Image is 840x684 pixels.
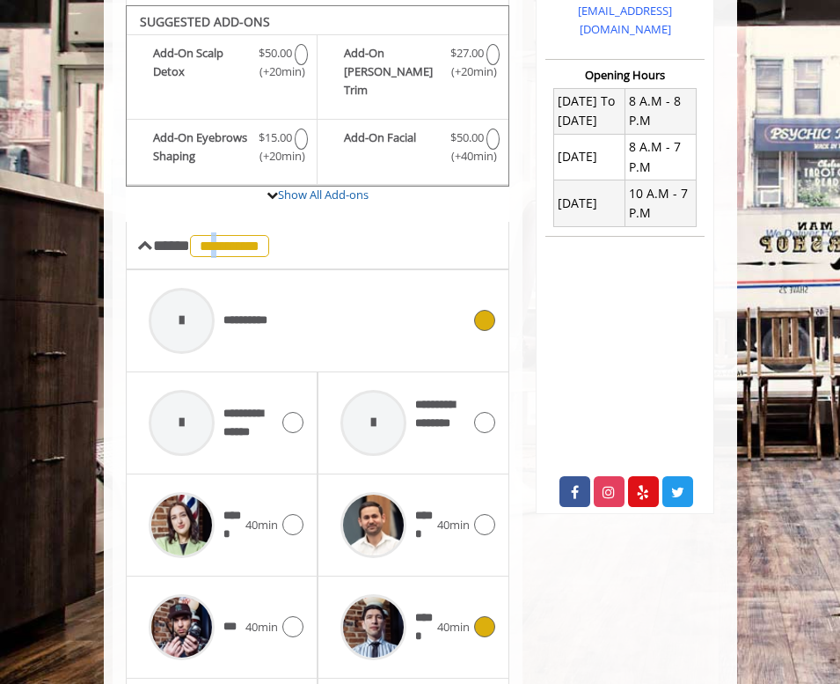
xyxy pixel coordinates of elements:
span: 40min [245,516,278,534]
span: 40min [437,618,470,636]
span: (+20min ) [457,63,478,81]
label: Add-On Eyebrows Shaping [135,129,308,170]
span: (+20min ) [265,147,286,165]
h3: Opening Hours [545,69,705,81]
span: $50.00 [450,129,484,147]
span: $27.00 [450,44,484,63]
b: SUGGESTED ADD-ONS [140,13,270,30]
span: $50.00 [259,44,292,63]
span: $15.00 [259,129,292,147]
a: [EMAIL_ADDRESS][DOMAIN_NAME] [578,3,672,37]
b: Add-On [PERSON_NAME] Trim [344,44,448,99]
td: 8 A.M - 7 P.M [625,135,697,180]
td: 10 A.M - 7 P.M [625,180,697,226]
td: [DATE] [554,180,625,226]
b: Add-On Facial [344,129,448,165]
b: Add-On Eyebrows Shaping [153,129,257,165]
span: 40min [437,516,470,534]
label: Add-On Scalp Detox [135,44,308,85]
td: [DATE] [554,135,625,180]
td: 8 A.M - 8 P.M [625,88,697,134]
b: Add-On Scalp Detox [153,44,257,81]
td: [DATE] To [DATE] [554,88,625,134]
span: (+20min ) [265,63,286,81]
label: Add-On Facial [326,129,500,170]
div: Scissor Cut Add-onS [126,5,510,187]
span: (+40min ) [457,147,478,165]
label: Add-On Beard Trim [326,44,500,103]
a: Show All Add-ons [278,187,369,202]
span: 40min [245,618,278,636]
